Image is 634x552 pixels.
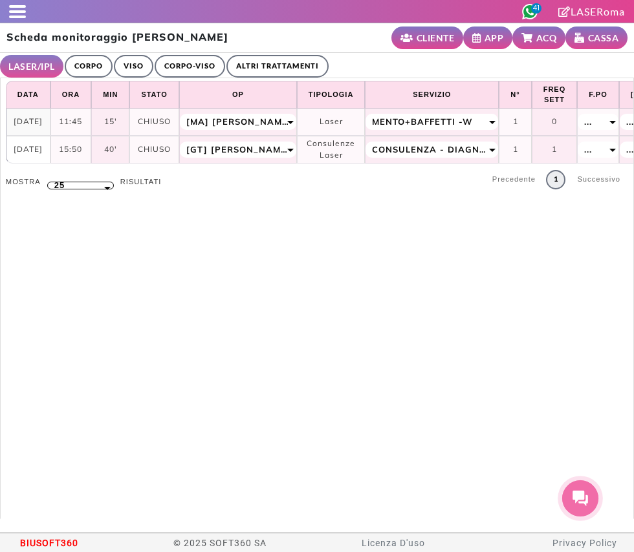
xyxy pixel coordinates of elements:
[6,81,50,109] th: Data
[532,81,578,109] th: Freq sett
[297,109,366,136] td: Laser
[129,136,179,164] td: CHIUSO
[114,55,153,78] a: VISO
[584,114,592,129] span: ...
[512,27,565,49] a: ACQ
[155,55,225,78] a: CORPO-VISO
[558,5,625,17] a: LASERoma
[186,114,290,129] span: [MA] [PERSON_NAME]
[626,142,634,156] span: ...
[499,109,531,136] td: 1
[558,6,571,17] i: Clicca per andare alla pagina di firma
[372,114,473,129] span: Mento+Baffetti -W
[499,136,531,164] td: 1
[463,27,512,49] a: APP
[54,178,65,193] span: 25
[532,136,578,164] td: 1
[91,81,129,109] th: min
[588,31,619,45] small: CASSA
[552,538,617,548] a: Privacy Policy
[91,136,129,164] td: 40'
[50,81,91,109] th: ora
[6,109,50,136] td: [DATE]
[531,3,541,14] span: 41
[626,114,634,129] span: ...
[536,31,557,45] small: ACQ
[6,136,50,164] td: [DATE]
[569,170,628,189] a: Successivo
[179,81,297,109] th: Op
[297,136,366,164] td: Consulenze Laser
[186,142,290,156] span: [GT] [PERSON_NAME]
[485,170,544,189] a: Precedente
[6,176,162,187] label: Mostra risultati
[546,170,565,189] a: 1
[91,109,129,136] td: 15'
[50,109,91,136] td: 11:45
[577,81,618,109] th: F.po
[65,55,113,78] a: CORPO
[532,109,578,136] td: 0
[297,81,366,109] th: Tipologia
[499,81,531,109] th: N°
[6,31,228,43] h2: Scheda monitoraggio [PERSON_NAME]
[50,136,91,164] td: 15:50
[226,55,329,78] a: ALTRI TRATTAMENTI
[365,81,499,109] th: Servizio
[129,109,179,136] td: CHIUSO
[565,27,628,49] a: CASSA
[129,81,179,109] th: Stato
[391,27,463,49] a: CLIENTE
[417,31,455,45] small: CLIENTE
[485,31,504,45] small: APP
[362,538,425,548] a: Licenza D'uso
[372,142,492,156] span: CONSULENZA - DIAGNOSI
[584,142,592,156] span: ...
